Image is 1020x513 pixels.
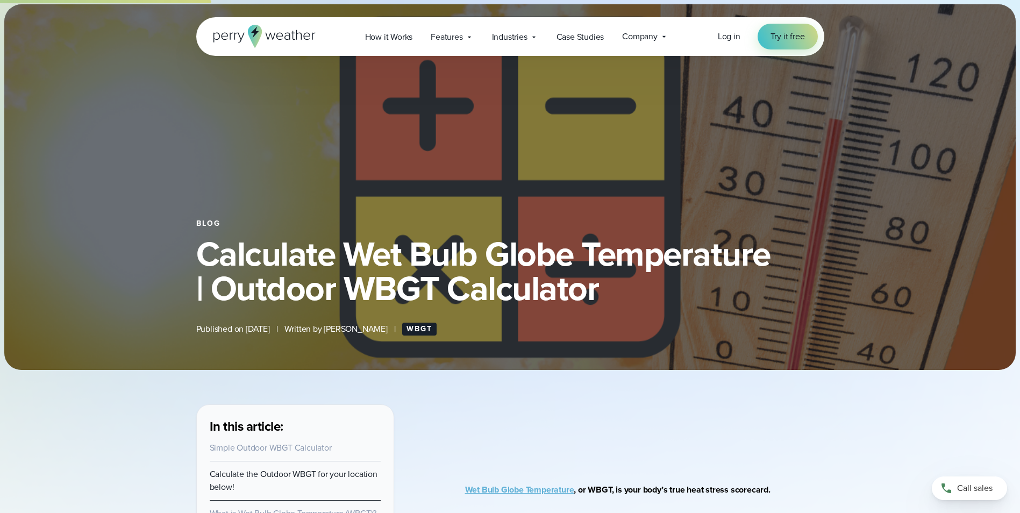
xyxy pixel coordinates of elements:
[557,31,604,44] span: Case Studies
[718,30,740,43] a: Log in
[394,323,396,336] span: |
[932,476,1007,500] a: Call sales
[622,30,658,43] span: Company
[284,323,388,336] span: Written by [PERSON_NAME]
[957,482,993,495] span: Call sales
[196,323,270,336] span: Published on [DATE]
[210,468,377,493] a: Calculate the Outdoor WBGT for your location below!
[196,237,824,305] h1: Calculate Wet Bulb Globe Temperature | Outdoor WBGT Calculator
[402,323,437,336] a: WBGT
[492,31,527,44] span: Industries
[276,323,278,336] span: |
[210,441,332,454] a: Simple Outdoor WBGT Calculator
[496,404,793,449] iframe: WBGT Explained: Listen as we break down all you need to know about WBGT Video
[356,26,422,48] a: How it Works
[465,483,574,496] a: Wet Bulb Globe Temperature
[771,30,805,43] span: Try it free
[547,26,614,48] a: Case Studies
[431,31,462,44] span: Features
[196,219,824,228] div: Blog
[210,418,381,435] h3: In this article:
[465,483,771,496] strong: , or WBGT, is your body’s true heat stress scorecard.
[718,30,740,42] span: Log in
[758,24,818,49] a: Try it free
[365,31,413,44] span: How it Works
